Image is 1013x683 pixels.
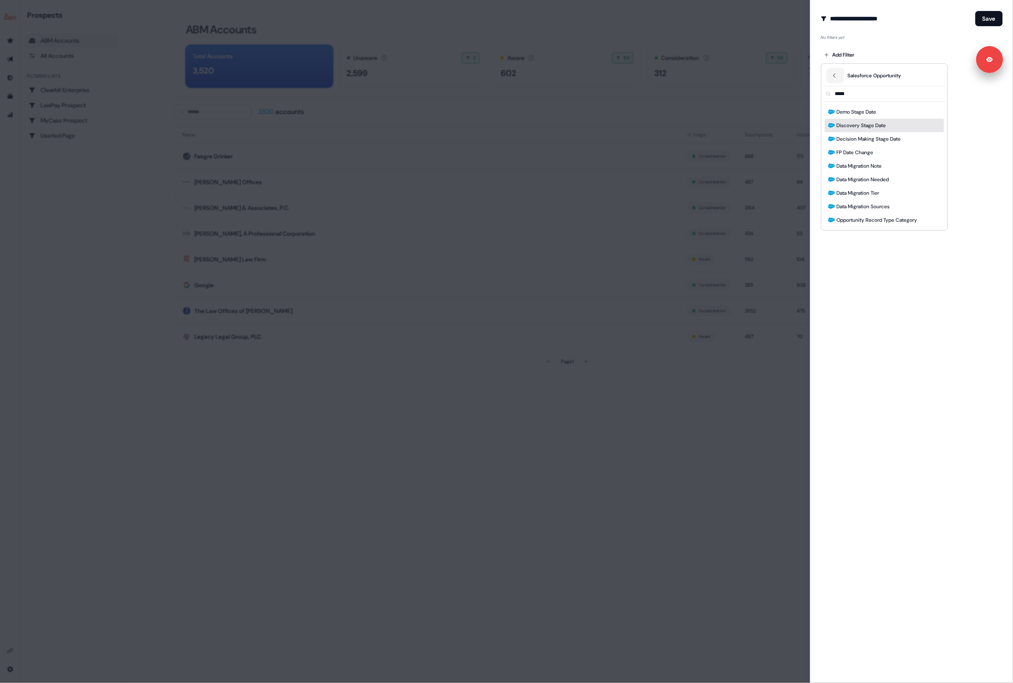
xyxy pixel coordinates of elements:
[827,68,844,83] button: Back
[837,162,882,170] span: Data Migration Note
[837,216,918,224] span: Opportunity Record Type Category
[837,202,890,211] span: Data Migration Sources
[837,148,874,157] span: FP Date Change
[837,121,886,130] span: Discovery Stage Date
[837,175,889,184] span: Data Migration Needed
[821,63,948,231] div: Add Filter
[823,102,946,229] div: Suggestions
[837,189,880,197] span: Data Migration Tier
[837,135,901,143] span: Decision Making Stage Date
[837,108,877,116] span: Demo Stage Date
[848,71,901,80] span: Salesforce Opportunity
